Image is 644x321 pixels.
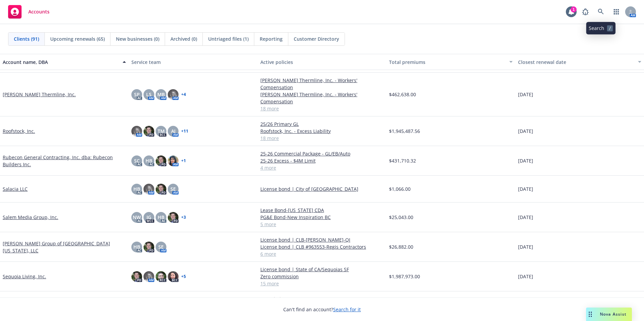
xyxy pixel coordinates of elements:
button: Total premiums [386,54,515,70]
a: 6 more [260,250,384,257]
a: Report a Bug [579,5,592,19]
span: Reporting [260,35,283,42]
a: Switch app [610,5,623,19]
span: Customer Directory [294,35,339,42]
img: photo [131,271,142,282]
a: + 1 [181,159,186,163]
span: AJ [171,128,175,135]
img: photo [143,271,154,282]
a: + 11 [181,129,188,133]
span: TM [158,128,165,135]
a: Roofstock, Inc. - Excess Liability [260,128,384,135]
a: 18 more [260,105,384,112]
a: Sequoia Living, Inc. [3,273,46,280]
span: Nova Assist [600,311,626,317]
div: Account name, DBA [3,59,119,66]
span: Untriaged files (1) [208,35,249,42]
span: [DATE] [518,185,533,192]
span: [DATE] [518,91,533,98]
span: HB [133,185,140,192]
img: photo [168,212,179,223]
img: photo [168,89,179,100]
span: $431,710.32 [389,157,416,164]
span: [DATE] [518,273,533,280]
span: [DATE] [518,128,533,135]
span: $26,882.00 [389,243,413,250]
span: LS [146,91,152,98]
a: Rubecon General Contracting, Inc. dba: Rubecon Builders Inc. [3,154,126,168]
span: $462,638.00 [389,91,416,98]
a: + 4 [181,93,186,97]
span: SC [134,157,140,164]
span: Clients (91) [14,35,39,42]
span: HB [158,214,164,221]
a: Lease Bond-[US_STATE] CDA [260,207,384,214]
button: Active policies [258,54,386,70]
a: [PERSON_NAME] Group of [GEOGRAPHIC_DATA][US_STATE], LLC [3,240,126,254]
img: photo [143,126,154,137]
a: Search [594,5,608,19]
img: photo [156,155,166,166]
a: License bond | CLB #963553-Regis Contractors [260,243,384,250]
span: New businesses (0) [116,35,159,42]
a: 25/26 Primary GL [260,120,384,128]
span: SP [134,91,140,98]
span: [DATE] [518,214,533,221]
span: [DATE] [518,157,533,164]
span: $1,987,973.00 [389,273,420,280]
button: Closest renewal date [515,54,644,70]
a: License bond | State of CA/Sequoias SF [260,266,384,273]
span: SE [158,243,164,250]
div: Drag to move [586,308,594,321]
span: Upcoming renewals (65) [50,35,105,42]
div: Closest renewal date [518,59,634,66]
span: $1,945,487.56 [389,128,420,135]
a: Salem Media Group, Inc. [3,214,58,221]
img: photo [168,271,179,282]
a: 4 more [260,164,384,171]
span: HB [146,157,152,164]
img: photo [156,271,166,282]
span: MB [157,91,165,98]
span: JG [147,214,151,221]
span: HB [133,243,140,250]
img: photo [131,126,142,137]
img: photo [156,184,166,194]
button: Nova Assist [586,308,632,321]
a: [PERSON_NAME] Thermline, Inc. - Workers' Compensation [260,91,384,105]
span: Accounts [28,9,50,14]
span: $1,066.00 [389,185,411,192]
span: [DATE] [518,243,533,250]
a: 5 more [260,221,384,228]
span: Can't find an account? [283,306,361,313]
a: Accounts [5,2,52,21]
button: Service team [129,54,257,70]
img: photo [143,184,154,194]
a: $2M Limit [260,295,384,302]
a: Roofstock, Inc. [3,128,35,135]
a: Search for it [333,306,361,313]
div: Total premiums [389,59,505,66]
a: PG&E Bond-New Inspiration BC [260,214,384,221]
a: License bond | CLB-[PERSON_NAME]-QI [260,236,384,243]
a: + 3 [181,215,186,219]
div: Service team [131,59,255,66]
a: Salacia LLC [3,185,28,192]
span: $25,043.00 [389,214,413,221]
div: Active policies [260,59,384,66]
a: [PERSON_NAME] Thermline, Inc. [3,91,76,98]
span: NW [133,214,141,221]
a: + 5 [181,275,186,279]
span: SE [170,185,176,192]
a: 15 more [260,280,384,287]
a: 18 more [260,135,384,142]
a: [PERSON_NAME] Thermline, Inc. - Workers' Compensation [260,77,384,91]
a: 25-26 Excess - $4M Limit [260,157,384,164]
